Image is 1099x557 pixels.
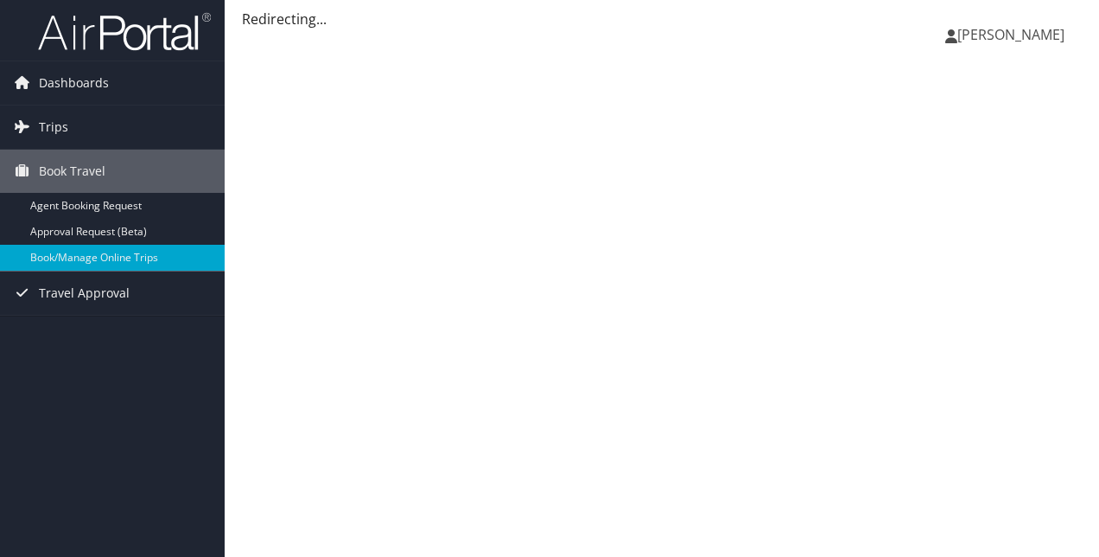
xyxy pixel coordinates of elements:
a: [PERSON_NAME] [945,9,1082,61]
span: [PERSON_NAME] [957,25,1064,44]
span: Book Travel [39,150,105,193]
span: Trips [39,106,68,149]
img: airportal-logo.png [38,11,211,52]
div: Redirecting... [242,9,1082,29]
span: Travel Approval [39,272,130,315]
span: Dashboards [39,61,109,105]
